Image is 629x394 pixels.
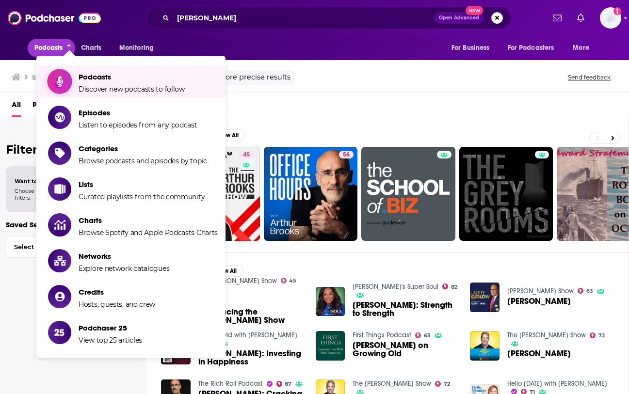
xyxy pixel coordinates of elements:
span: Categories [79,144,207,153]
img: User Profile [600,7,621,29]
img: Podchaser - Follow, Share and Rate Podcasts [8,9,101,27]
span: 45 [289,279,296,283]
span: Open Advanced [439,16,479,20]
span: Monitoring [119,41,154,55]
span: [PERSON_NAME] [507,349,571,358]
div: Search podcasts, credits, & more... [146,7,511,29]
button: open menu [501,39,568,57]
span: [PERSON_NAME] [507,297,571,305]
span: 82 [451,285,457,289]
button: Select [6,236,139,258]
img: Arthur Brooks: Strength to Strength [316,287,345,316]
a: 82 [442,284,457,289]
p: Saved Searches [6,220,139,229]
span: More [573,41,589,55]
button: open menu [566,39,601,57]
span: Podcasts [34,41,63,55]
span: Curated playlists from the community [79,192,205,201]
a: All [12,97,21,117]
a: Oprah's Super Soul [353,283,438,291]
img: Arthur Brooks [470,331,500,361]
a: 87 [276,381,292,387]
a: Arthur Brooks [507,349,571,358]
span: Charts [79,216,218,225]
span: 87 [285,382,291,386]
a: Arthur Brooks on Growing Old [353,341,458,358]
span: Browse podcasts and episodes by topic [79,157,207,165]
span: Hosts, guests, and crew [79,300,155,309]
a: 45 [281,278,297,284]
a: Hello Monday with Jessi Hempel [507,379,607,388]
a: Show notifications dropdown [549,10,565,26]
a: Arthur Brooks [507,297,571,305]
span: 63 [424,333,431,338]
span: Podcasts [79,72,185,81]
svg: Add a profile image [613,7,621,15]
span: Lists [79,180,205,189]
span: 72 [598,333,605,338]
span: Discover new podcasts to follow [79,85,185,94]
span: Select [6,244,118,250]
a: 72 [590,332,605,338]
img: Arthur Brooks [470,283,500,312]
span: Logged in as LBPublicity2 [600,7,621,29]
button: close menu [28,39,76,57]
button: Open AdvancedNew [435,12,484,24]
span: Listen to episodes from any podcast [79,121,197,129]
a: 72 [435,381,450,387]
span: 63 [586,289,593,293]
a: Arthur Brooks: Strength to Strength [353,301,458,317]
a: The Arthur Brooks Show [198,277,277,285]
span: View top 25 articles [79,336,142,345]
span: Networks [79,252,169,261]
h2: Filter By [6,142,139,157]
h3: Search [32,73,56,82]
img: Arthur Brooks on Growing Old [316,331,345,361]
button: Send feedback [565,73,613,81]
span: For Podcasters [508,41,554,55]
a: 56 [339,151,354,158]
span: Episodes [79,108,197,117]
a: The Eric Metaxas Show [353,379,431,388]
a: 63 [415,332,431,338]
a: The Rich Roll Podcast [198,379,263,388]
span: Credits [79,287,155,297]
a: Larry Kudlow Show [507,287,574,295]
span: [PERSON_NAME] on Growing Old [353,341,458,358]
button: Show profile menu [600,7,621,29]
span: Want to filter your results? [15,178,91,185]
span: Explore network catalogues [79,264,169,273]
button: open menu [113,39,166,57]
a: Show notifications dropdown [573,10,588,26]
span: Podchaser 25 [79,323,142,332]
span: 56 [343,150,350,160]
span: Charts [81,41,102,55]
a: 63 [578,288,593,294]
span: For Business [452,41,490,55]
span: Choose a tab above to access filters. [15,188,91,201]
a: 56 [264,147,358,241]
input: Search podcasts, credits, & more... [173,10,435,26]
a: First Things Podcast [353,331,411,339]
button: open menu [445,39,502,57]
a: Charts [75,39,108,57]
a: Podcasts [32,97,65,117]
span: New [466,6,483,15]
a: The Eric Metaxas Show [507,331,586,339]
span: Browse Spotify and Apple Podcasts Charts [79,228,218,237]
span: [PERSON_NAME]: Strength to Strength [353,301,458,317]
span: 72 [444,382,450,386]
